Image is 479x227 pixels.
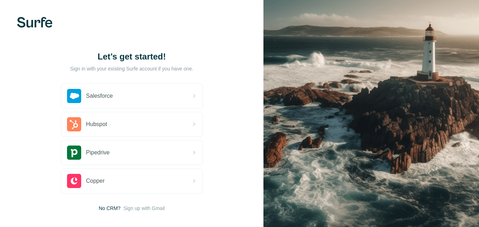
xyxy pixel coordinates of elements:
img: pipedrive's logo [67,146,81,160]
span: Hubspot [86,120,107,129]
img: hubspot's logo [67,117,81,131]
span: Pipedrive [86,148,110,157]
img: copper's logo [67,174,81,188]
span: No CRM? [99,205,120,212]
p: Sign in with your existing Surfe account if you have one. [70,65,193,72]
span: Salesforce [86,92,113,100]
span: Copper [86,177,105,185]
button: Sign up with Gmail [123,205,165,212]
h1: Let’s get started! [61,51,203,62]
img: Surfe's logo [17,17,52,28]
img: salesforce's logo [67,89,81,103]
